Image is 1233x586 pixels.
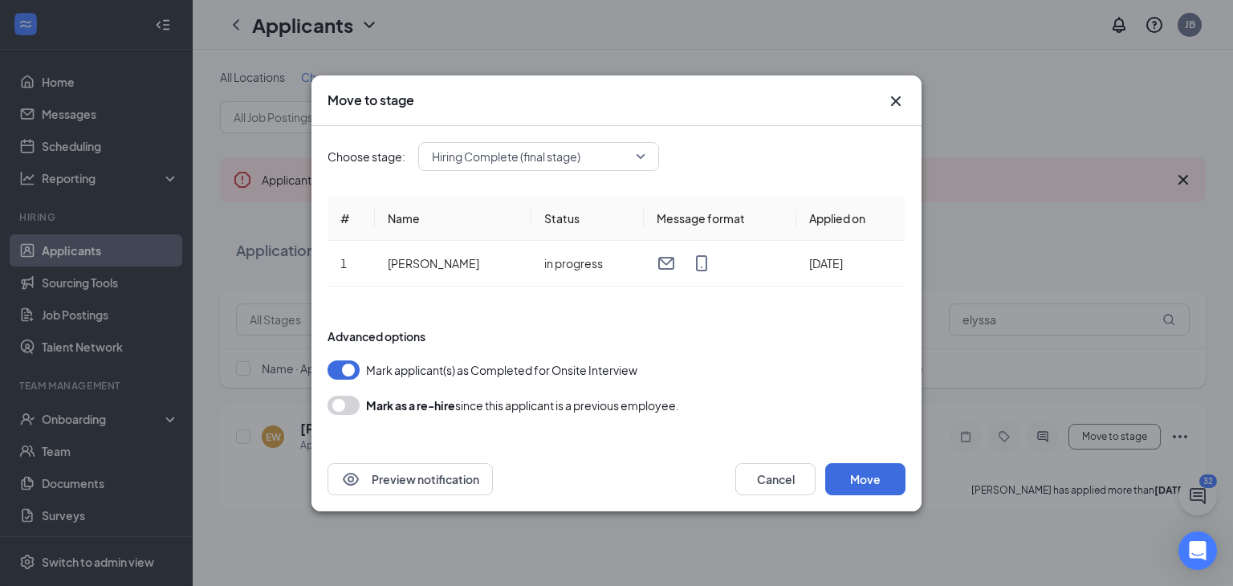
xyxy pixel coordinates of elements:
span: Mark applicant(s) as Completed for Onsite Interview [366,360,637,380]
button: Close [886,92,905,111]
svg: Eye [341,470,360,489]
div: Open Intercom Messenger [1178,531,1217,570]
span: Choose stage: [328,148,405,165]
span: 1 [340,256,347,271]
th: Applied on [796,197,905,241]
div: Advanced options [328,328,905,344]
button: Cancel [735,463,816,495]
th: Message format [644,197,796,241]
th: # [328,197,375,241]
div: since this applicant is a previous employee. [366,396,679,415]
svg: Email [657,254,676,273]
td: [PERSON_NAME] [375,241,531,287]
button: Move [825,463,905,495]
svg: MobileSms [692,254,711,273]
button: EyePreview notification [328,463,493,495]
th: Status [531,197,644,241]
td: [DATE] [796,241,905,287]
td: in progress [531,241,644,287]
b: Mark as a re-hire [366,398,455,413]
svg: Cross [886,92,905,111]
span: Hiring Complete (final stage) [432,144,580,169]
h3: Move to stage [328,92,414,109]
th: Name [375,197,531,241]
